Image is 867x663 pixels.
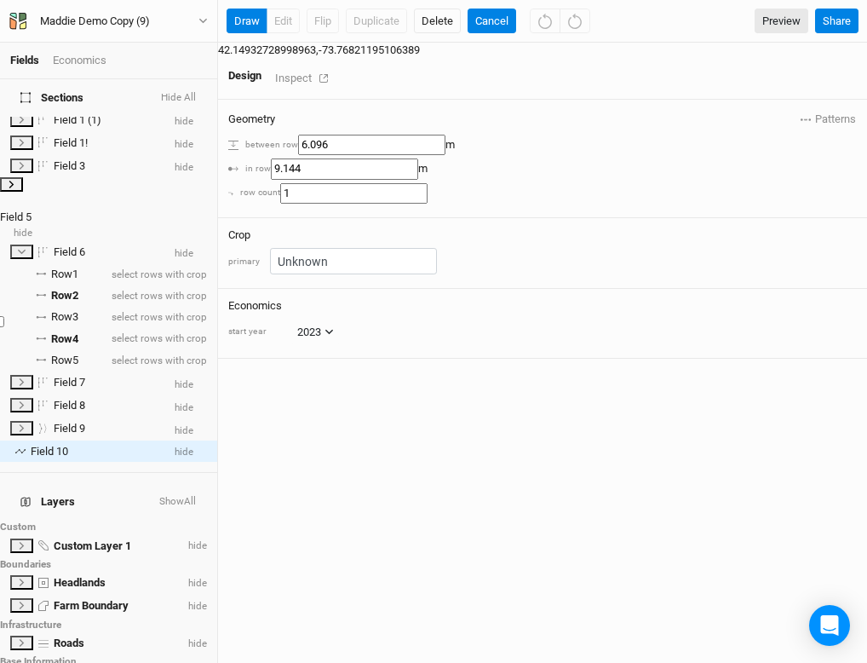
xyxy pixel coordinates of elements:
span: Field 9 [54,422,85,435]
button: Undo (^z) [530,9,560,34]
span: Field 1 (1) [54,113,101,126]
span: Row 1 [51,268,78,281]
button: 2023 [290,320,342,345]
a: Fields [10,54,39,66]
span: select rows with crop [108,268,207,280]
span: Headlands [54,576,106,589]
span: Patterns [801,111,856,128]
button: Share [815,9,858,34]
div: row count [228,187,280,199]
div: Field 6 [54,245,161,259]
span: Field 6 [54,245,85,258]
span: hide [185,637,207,649]
span: select rows with crop [108,355,207,366]
h4: Economics [228,299,857,313]
div: Field 1 (1) [54,113,161,127]
div: Inspect [275,68,336,88]
div: Open Intercom Messenger [809,605,850,646]
button: Duplicate [346,9,407,34]
span: Field 8 [54,399,85,412]
span: Row 3 [51,310,78,324]
div: Farm Boundary [54,599,185,613]
button: Hide All [160,89,197,107]
h4: Crop [228,228,250,242]
span: Layers [20,493,75,510]
span: Row 4 [51,332,78,346]
input: Select Crop [270,248,437,274]
span: hide [185,539,207,551]
button: Redo (^Z) [560,9,590,34]
div: Economics [53,53,106,68]
div: Field 10 [31,445,161,458]
button: ShowAll [158,493,197,510]
span: Sections [20,89,83,107]
div: Maddie Demo Copy (9) [40,13,150,30]
span: hide [185,600,207,612]
span: hide [175,247,193,259]
button: Cancel [468,9,516,34]
div: Custom Layer 1 [54,539,185,553]
div: 42.14932728998963 , -73.76821195106389 [218,43,867,58]
span: Field 3 [54,159,85,172]
button: Patterns [800,110,857,129]
span: hide [185,577,207,589]
div: Field 1! [54,136,161,150]
a: Preview [755,9,808,34]
span: select rows with crop [108,311,207,323]
button: edit [267,9,300,34]
span: hide [175,378,193,390]
button: Delete [414,9,461,34]
div: Roads [54,637,185,650]
span: hide [14,227,32,239]
span: m [418,162,428,175]
h4: Geometry [228,112,275,126]
span: hide [175,401,193,413]
span: Field 10 [31,445,68,458]
div: Headlands [54,576,185,590]
div: in row [228,163,271,176]
span: hide [175,138,193,150]
span: Roads [54,637,84,649]
span: hide [175,446,193,458]
span: select rows with crop [108,332,207,344]
button: Maddie Demo Copy (9) [9,12,209,31]
div: Field 3 [54,159,161,173]
span: select rows with crop [108,290,207,302]
div: between row [228,139,298,152]
span: Row 2 [51,289,78,303]
div: Design [228,68,261,84]
div: Field 9 [54,422,161,435]
span: hide [175,115,193,127]
span: Field 1! [54,136,88,149]
span: Field 7 [54,376,85,389]
span: Farm Boundary [54,599,129,612]
div: start year [228,326,288,338]
div: primary [228,256,260,268]
span: Row 5 [51,354,78,367]
span: m [445,138,455,151]
div: Field 7 [54,376,161,389]
button: draw [227,9,267,34]
span: hide [175,161,193,173]
span: Custom Layer 1 [54,539,131,552]
span: hide [175,424,193,436]
button: Flip [307,9,339,34]
div: Field 8 [54,399,161,412]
